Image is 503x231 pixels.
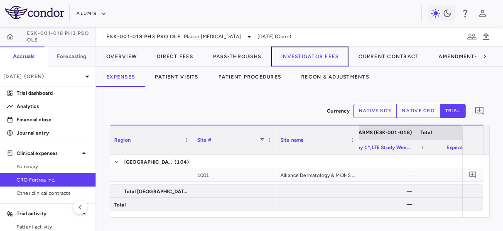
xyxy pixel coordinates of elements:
[424,184,495,198] div: —
[271,47,348,66] button: Investigator Fees
[209,67,292,87] button: Patient Procedures
[193,168,276,181] div: 1001
[469,171,477,179] svg: Add comment
[467,169,478,180] button: Add comment
[440,104,466,118] button: trial
[203,47,271,66] button: Pass-Throughs
[17,176,89,184] span: CRO Fortrea Inc.
[424,168,495,182] div: —
[124,155,174,169] span: [GEOGRAPHIC_DATA]
[17,210,79,217] p: Trial activity
[291,67,379,87] button: Recon & Adjustments
[5,6,64,19] img: logo-full-BYUhSk78.svg
[145,67,209,87] button: Patient Visits
[474,106,484,116] svg: Add comment
[114,137,131,143] span: Region
[106,33,181,40] span: ESK-001-018 Ph3 PsO OLE
[124,185,188,198] span: Total [GEOGRAPHIC_DATA]
[353,104,397,118] button: native site
[327,107,350,115] p: Currency
[17,129,89,137] p: Journal entry
[17,116,89,123] p: Financial close
[17,89,89,97] p: Trial dashboard
[348,47,429,66] button: Current Contract
[17,189,89,197] span: Other clinical contracts
[341,198,412,211] div: —
[27,30,96,43] span: ESK-001-018 Ph3 PsO OLE
[276,168,359,181] div: Alliance Dermatology & MOHS Center
[197,137,211,143] span: Site #
[76,7,107,20] button: Alumis
[447,145,495,150] span: Expected visit costs
[96,47,147,66] button: Overview
[3,73,82,80] p: [DATE] (Open)
[280,137,304,143] span: Site name
[13,53,34,60] h6: Accruals
[348,130,412,135] span: ALL ARMS (ESK-001-018)
[472,104,486,118] button: Add comment
[174,155,189,169] span: (104)
[424,198,495,211] div: —
[17,223,89,231] span: Patient activity
[17,163,89,170] span: Summary
[467,182,478,194] button: Add comment
[258,33,291,40] span: [DATE] (Open)
[17,150,79,157] p: Clinical expenses
[341,168,412,182] div: —
[17,103,89,110] p: Analytics
[57,53,87,60] h6: Forecasting
[147,47,203,66] button: Direct Fees
[114,198,126,211] span: Total
[396,104,440,118] button: native cro
[193,182,276,194] div: 1002
[184,33,241,40] span: Plaque [MEDICAL_DATA]
[276,182,359,194] div: Unison Clinical Trials
[96,67,145,87] button: Expenses
[341,184,412,198] div: —
[420,130,432,135] span: Total
[345,145,412,150] span: Pre Day 1*,LTE Study Week - 40,LTE Study Week - 44,LTE Study Week - 48,LTE Study Week - 80,LTE St...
